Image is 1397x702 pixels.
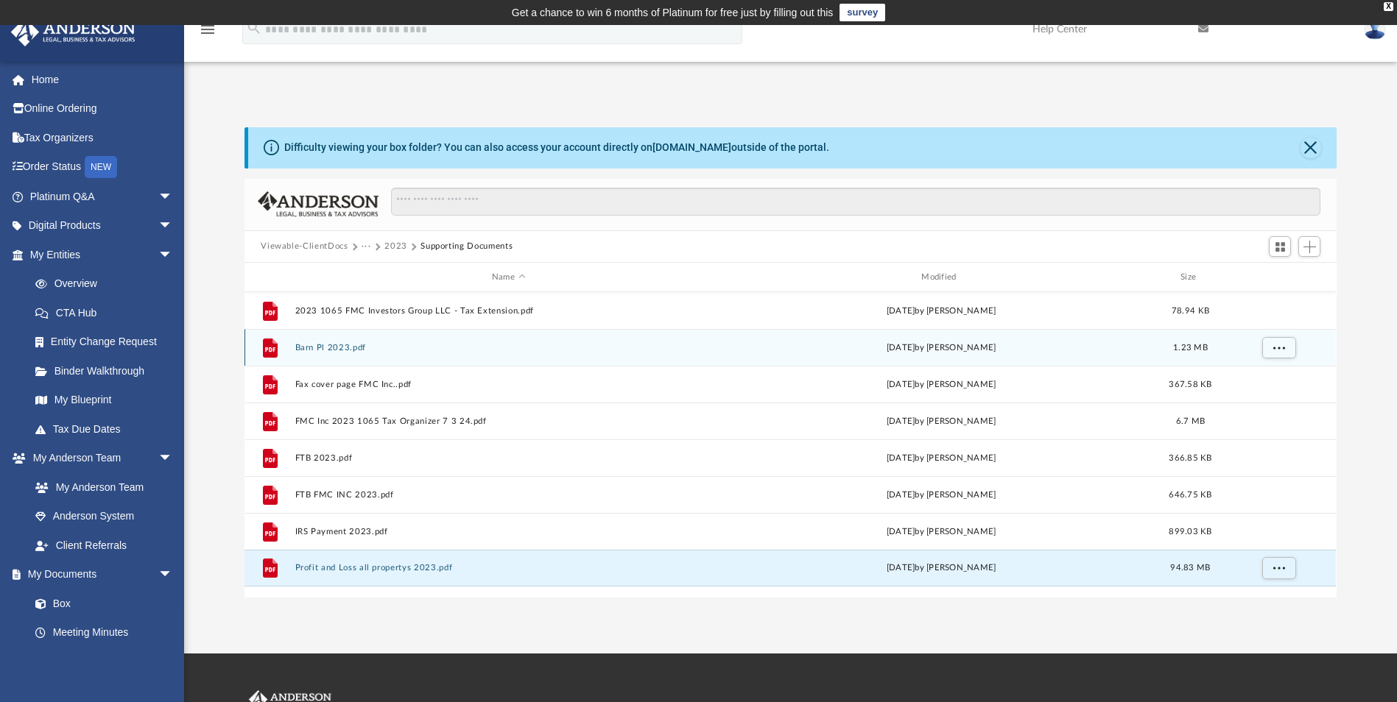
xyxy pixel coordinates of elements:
[1176,417,1206,425] span: 6.7 MB
[199,28,217,38] a: menu
[21,356,195,386] a: Binder Walkthrough
[1301,138,1321,158] button: Close
[1364,18,1386,40] img: User Pic
[1172,307,1209,315] span: 78.94 KB
[1262,337,1296,359] button: More options
[840,4,885,21] a: survey
[728,305,1155,318] div: [DATE] by [PERSON_NAME]
[10,560,188,589] a: My Documentsarrow_drop_down
[158,240,188,270] span: arrow_drop_down
[251,271,288,284] div: id
[21,589,180,618] a: Box
[10,152,195,182] a: Order StatusNEW
[10,211,195,241] a: Digital Productsarrow_drop_down
[295,271,722,284] div: Name
[21,327,195,357] a: Entity Change Request
[295,527,722,536] button: IRS Payment 2023.pdf
[199,21,217,38] i: menu
[1227,271,1330,284] div: id
[10,240,195,269] a: My Entitiesarrow_drop_down
[21,269,195,299] a: Overview
[295,416,722,426] button: FMC Inc 2023 1065 Tax Organizer 7 3 24.pdf
[362,240,371,253] button: ···
[21,472,180,502] a: My Anderson Team
[728,271,1155,284] div: Modified
[391,188,1320,216] input: Search files and folders
[21,414,195,444] a: Tax Due Dates
[1169,380,1212,389] span: 367.58 KB
[10,444,188,473] a: My Anderson Teamarrow_drop_down
[1169,454,1212,462] span: 366.85 KB
[10,94,195,124] a: Online Ordering
[1298,236,1320,257] button: Add
[295,306,722,316] button: 2023 1065 FMC Investors Group LLC - Tax Extension.pdf
[21,298,195,327] a: CTA Hub
[284,140,829,155] div: Difficulty viewing your box folder? You can also access your account directly on outside of the p...
[10,123,195,152] a: Tax Organizers
[158,211,188,241] span: arrow_drop_down
[1173,344,1208,352] span: 1.23 MB
[158,444,188,474] span: arrow_drop_down
[1169,528,1212,536] span: 899.03 KB
[1262,558,1296,580] button: More options
[728,341,1155,355] div: [DATE] by [PERSON_NAME]
[728,562,1155,575] div: [DATE] by [PERSON_NAME]
[7,18,140,46] img: Anderson Advisors Platinum Portal
[1384,2,1393,11] div: close
[158,182,188,212] span: arrow_drop_down
[728,452,1155,465] div: [DATE] by [PERSON_NAME]
[1171,564,1211,572] span: 94.83 MB
[728,525,1155,539] div: [DATE] by [PERSON_NAME]
[728,378,1155,391] div: [DATE] by [PERSON_NAME]
[261,240,348,253] button: Viewable-ClientDocs
[295,343,722,352] button: Barn Pl 2023.pdf
[10,65,195,94] a: Home
[21,502,188,531] a: Anderson System
[295,453,722,463] button: FTB 2023.pdf
[246,20,262,36] i: search
[295,564,722,573] button: Profit and Loss all propertys 2023.pdf
[21,618,188,648] a: Meeting Minutes
[158,560,188,590] span: arrow_drop_down
[652,141,731,153] a: [DOMAIN_NAME]
[420,240,513,253] button: Supporting Documents
[295,490,722,500] button: FTB FMC INC 2023.pdf
[295,380,722,389] button: Fax cover page FMC Inc..pdf
[728,489,1155,502] div: [DATE] by [PERSON_NAME]
[85,156,117,178] div: NEW
[728,415,1155,428] div: [DATE] by [PERSON_NAME]
[512,4,834,21] div: Get a chance to win 6 months of Platinum for free just by filling out this
[21,386,188,415] a: My Blueprint
[21,647,180,676] a: Forms Library
[1161,271,1220,284] div: Size
[21,531,188,560] a: Client Referrals
[244,292,1336,597] div: grid
[1169,491,1212,499] span: 646.75 KB
[384,240,407,253] button: 2023
[10,182,195,211] a: Platinum Q&Aarrow_drop_down
[1269,236,1291,257] button: Switch to Grid View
